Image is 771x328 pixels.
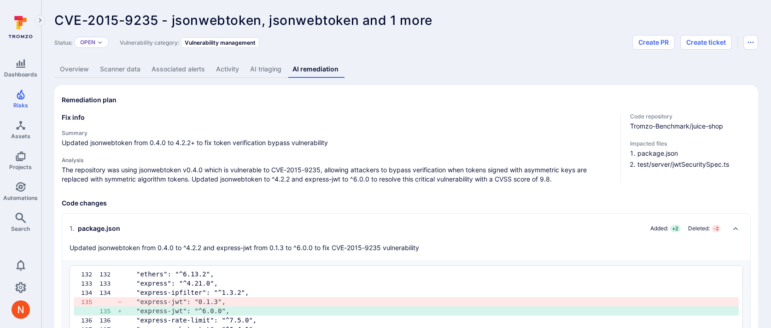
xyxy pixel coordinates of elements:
a: Activity [210,61,245,78]
button: Expand navigation menu [35,15,46,26]
div: - [118,297,136,306]
pre: "express": "^4.21.0", [136,279,731,288]
li: test/server/jwtSecuritySpec.ts [637,160,751,169]
span: Assets [11,133,30,140]
p: The repository was using jsonwebtoken v0.4.0 which is vulnerable to CVE-2015-9235, allowing attac... [62,165,613,184]
h3: Fix info [62,113,613,122]
span: CVE-2015-9235 - jsonwebtoken, jsonwebtoken and 1 more [54,12,432,28]
img: ACg8ocIprwjrgDQnDsNSk9Ghn5p5-B8DpAKWoJ5Gi9syOE4K59tr4Q=s96-c [12,300,30,319]
pre: "express-ipfilter": "^1.3.2", [136,288,731,297]
span: Vulnerability category: [120,39,179,46]
span: - 2 [712,225,721,232]
div: Collapse [62,214,750,260]
button: Options menu [743,35,758,50]
span: Risks [13,102,28,109]
div: 132 [99,269,118,279]
button: Expand dropdown [97,40,103,45]
div: 136 [99,316,118,325]
span: Updated jsonwebtoken from 0.4.0 to 4.2.2+ to fix token verification bypass vulnerability [62,138,613,147]
div: 132 [81,269,99,279]
button: Create ticket [680,35,732,50]
div: 133 [81,279,99,288]
p: Updated jsonwebtoken from 0.4.0 to ^4.2.2 and express-jwt from 0.1.3 to ^6.0.0 to fix CVE-2015-92... [70,243,419,252]
span: Added: [650,225,668,232]
a: Associated alerts [146,61,210,78]
i: Expand navigation menu [37,17,43,24]
div: Neeren Patki [12,300,30,319]
span: Code repository [630,113,751,120]
div: 135 [81,297,99,306]
span: Projects [9,164,32,170]
div: Vulnerability management [181,37,259,48]
a: Overview [54,61,94,78]
div: 134 [99,288,118,297]
span: Dashboards [4,71,37,78]
a: Scanner data [94,61,146,78]
pre: "express-jwt": "0.1.3", [136,297,731,306]
span: 1 . [70,224,74,233]
pre: "ethers": "^6.13.2", [136,269,731,279]
a: AI remediation [287,61,344,78]
div: 133 [99,279,118,288]
div: 136 [81,316,99,325]
div: 135 [99,306,118,316]
button: Open [80,39,95,46]
h4: Summary [62,129,613,136]
pre: "express-rate-limit": "^7.5.0", [136,316,731,325]
h3: Code changes [62,199,751,208]
span: Status: [54,39,72,46]
li: package.json [637,149,751,158]
span: Impacted files [630,140,751,147]
h4: Analysis [62,157,613,164]
span: Search [11,225,30,232]
div: package.json [70,224,120,233]
div: 134 [81,288,99,297]
span: Automations [3,194,38,201]
pre: "express-jwt": "^6.0.0", [136,306,731,316]
span: Deleted: [688,225,710,232]
div: + [118,306,136,316]
a: AI triaging [245,61,287,78]
button: Create PR [632,35,675,50]
span: Tromzo-Benchmark/juice-shop [630,122,751,131]
div: Vulnerability tabs [54,61,758,78]
h2: Remediation plan [62,95,117,105]
span: + 2 [670,225,680,232]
